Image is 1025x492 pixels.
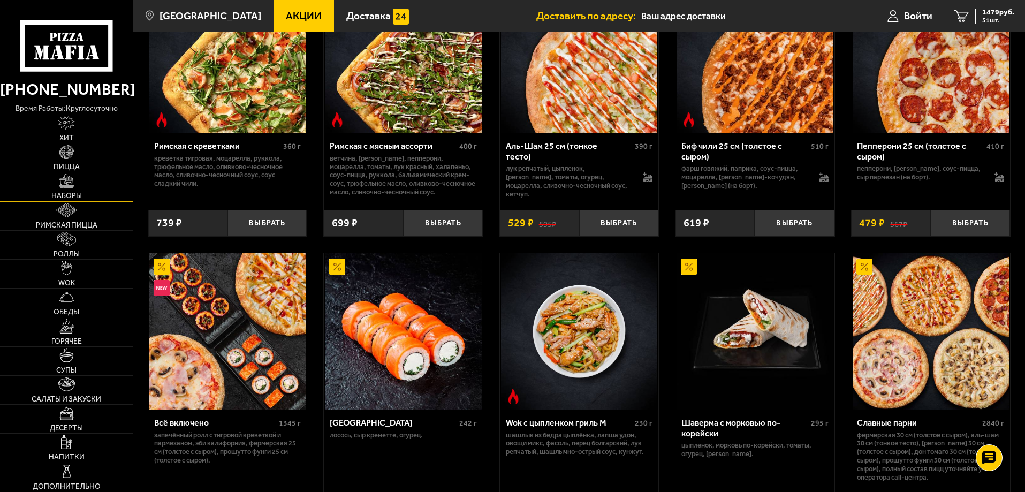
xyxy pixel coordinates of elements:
[681,141,808,161] div: Биф чили 25 см (толстое с сыром)
[500,253,659,410] a: Острое блюдоWok с цыпленком гриль M
[536,11,641,21] span: Доставить по адресу:
[329,112,345,128] img: Острое блюдо
[857,418,980,428] div: Славные парни
[986,142,1004,151] span: 410 г
[393,9,409,25] img: 15daf4d41897b9f0e9f617042186c801.svg
[330,418,457,428] div: [GEOGRAPHIC_DATA]
[681,441,829,458] p: цыпленок, морковь по-корейски, томаты, огурец, [PERSON_NAME].
[148,253,307,410] a: АкционныйНовинкаВсё включено
[156,218,182,229] span: 739 ₽
[681,259,697,275] img: Акционный
[811,419,829,428] span: 295 г
[506,431,653,457] p: шашлык из бедра цыплёнка, лапша удон, овощи микс, фасоль, перец болгарский, лук репчатый, шашлычн...
[154,141,281,151] div: Римская с креветками
[459,142,477,151] span: 400 г
[324,253,483,410] a: АкционныйФиладельфия
[227,210,307,236] button: Выбрать
[635,419,652,428] span: 230 г
[982,17,1014,24] span: 51 шт.
[154,280,170,296] img: Новинка
[32,396,101,403] span: Салаты и закуски
[853,253,1009,410] img: Славные парни
[684,218,709,229] span: 619 ₽
[283,142,301,151] span: 360 г
[857,141,984,161] div: Пепперони 25 см (толстое с сыром)
[681,164,808,190] p: фарш говяжий, паприка, соус-пицца, моцарелла, [PERSON_NAME]-кочудян, [PERSON_NAME] (на борт).
[681,112,697,128] img: Острое блюдо
[982,9,1014,16] span: 1479 руб.
[501,253,657,410] img: Wok с цыпленком гриль M
[54,163,80,171] span: Пицца
[36,222,97,229] span: Римская пицца
[859,218,885,229] span: 479 ₽
[904,11,932,21] span: Войти
[51,338,82,345] span: Горячее
[154,259,170,275] img: Акционный
[346,11,391,21] span: Доставка
[505,389,521,405] img: Острое блюдо
[755,210,834,236] button: Выбрать
[677,253,833,410] img: Шаверма с морковью по-корейски
[330,154,477,197] p: ветчина, [PERSON_NAME], пепперони, моцарелла, томаты, лук красный, халапеньо, соус-пицца, руккола...
[857,431,1004,482] p: Фермерская 30 см (толстое с сыром), Аль-Шам 30 см (тонкое тесто), [PERSON_NAME] 30 см (толстое с ...
[931,210,1010,236] button: Выбрать
[54,308,79,316] span: Обеды
[51,192,82,200] span: Наборы
[508,218,534,229] span: 529 ₽
[160,11,261,21] span: [GEOGRAPHIC_DATA]
[154,154,301,188] p: креветка тигровая, моцарелла, руккола, трюфельное масло, оливково-чесночное масло, сливочно-чесно...
[857,164,984,181] p: пепперони, [PERSON_NAME], соус-пицца, сыр пармезан (на борт).
[149,253,306,410] img: Всё включено
[56,367,77,374] span: Супы
[681,418,808,438] div: Шаверма с морковью по-корейски
[404,210,483,236] button: Выбрать
[33,483,101,490] span: Дополнительно
[579,210,658,236] button: Выбрать
[641,6,846,26] input: Ваш адрес доставки
[890,218,907,229] s: 567 ₽
[286,11,322,21] span: Акции
[675,253,834,410] a: АкционныйШаверма с морковью по-корейски
[154,418,277,428] div: Всё включено
[59,134,74,142] span: Хит
[279,419,301,428] span: 1345 г
[506,141,633,161] div: Аль-Шам 25 см (тонкое тесто)
[856,259,872,275] img: Акционный
[54,251,80,258] span: Роллы
[506,164,633,199] p: лук репчатый, цыпленок, [PERSON_NAME], томаты, огурец, моцарелла, сливочно-чесночный соус, кетчуп.
[58,279,75,287] span: WOK
[329,259,345,275] img: Акционный
[154,112,170,128] img: Острое блюдо
[982,419,1004,428] span: 2840 г
[539,218,556,229] s: 595 ₽
[332,218,358,229] span: 699 ₽
[506,418,633,428] div: Wok с цыпленком гриль M
[635,142,652,151] span: 390 г
[49,453,85,461] span: Напитки
[325,253,481,410] img: Филадельфия
[811,142,829,151] span: 510 г
[330,141,457,151] div: Римская с мясным ассорти
[851,253,1010,410] a: АкционныйСлавные парни
[50,425,83,432] span: Десерты
[154,431,301,465] p: Запечённый ролл с тигровой креветкой и пармезаном, Эби Калифорния, Фермерская 25 см (толстое с сы...
[330,431,477,440] p: лосось, Сыр креметте, огурец.
[459,419,477,428] span: 242 г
